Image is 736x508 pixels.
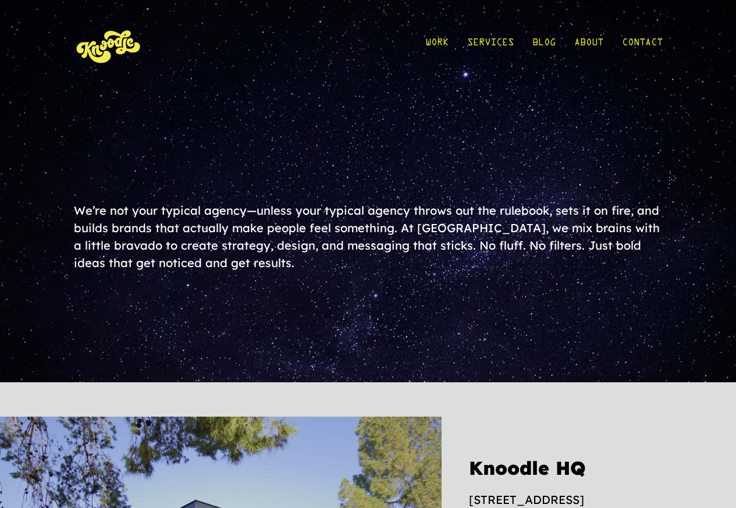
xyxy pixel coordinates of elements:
[532,19,556,73] a: Blog
[74,19,144,73] img: KnoLogo(yellow)
[467,19,514,73] a: Services
[425,19,449,73] a: Work
[622,19,663,73] a: Contact
[469,454,709,491] h3: Knoodle HQ
[74,202,663,272] div: We’re not your typical agency—unless your typical agency throws out the rulebook, sets it on fire...
[574,19,603,73] a: About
